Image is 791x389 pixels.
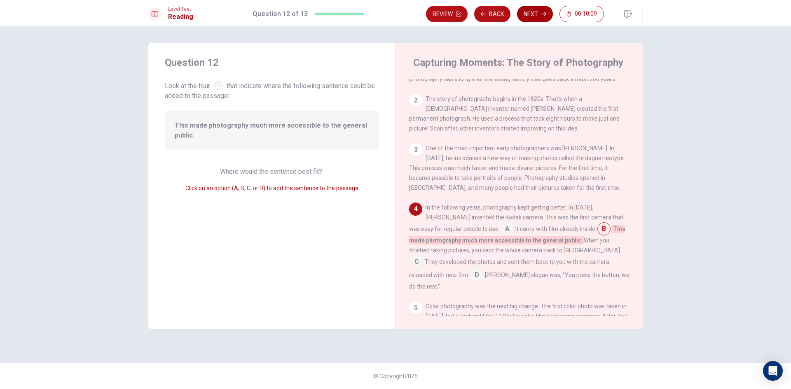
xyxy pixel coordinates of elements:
[175,121,369,140] span: This made photography much more accessible to the general public.
[409,143,422,156] div: 3
[409,94,422,107] div: 2
[413,56,623,69] h4: Capturing Moments: The Story of Photography
[168,12,193,22] h1: Reading
[575,11,597,17] span: 00:10:09
[409,204,623,232] span: In the following years, photography kept getting better. In [DATE], [PERSON_NAME] invented the Ko...
[168,6,193,12] span: Level Test
[373,373,418,380] span: © Copyright 2025
[501,222,514,235] span: A
[409,259,609,278] span: They developed the photos and sent them back to you with the camera reloaded with new film.
[470,268,483,282] span: D
[474,6,510,22] button: Back
[410,255,423,268] span: C
[409,272,630,290] span: [PERSON_NAME] slogan was, "You press the button, we do the rest."
[409,145,625,191] span: One of the most important early photographers was [PERSON_NAME]. In [DATE], he introduced a new w...
[409,301,422,314] div: 5
[409,96,620,132] span: The story of photography begins in the 1820s. That's when a [DEMOGRAPHIC_DATA] inventor named [PE...
[426,6,468,22] button: Review
[763,361,783,381] div: Open Intercom Messenger
[559,6,604,22] button: 00:10:09
[165,56,379,69] h4: Question 12
[517,6,553,22] button: Next
[409,303,629,329] span: Color photography was the next big change. The first color photo was taken in [DATE], but it took...
[253,9,308,19] h1: Question 12 of 13
[220,168,324,175] span: Where would the sentence best fit?
[165,79,379,101] span: Look at the four that indicate where the following sentence could be added to the passage:
[597,222,611,235] span: B
[185,185,358,191] span: Click on an option (A, B, C, or D) to add the sentence to the passage
[515,226,597,232] span: It came with film already inside.
[409,203,422,216] div: 4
